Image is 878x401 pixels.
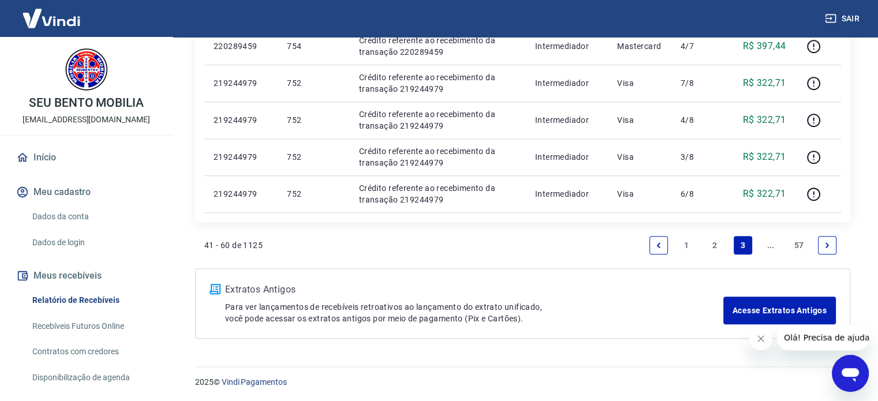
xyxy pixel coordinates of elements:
[832,355,869,392] iframe: Botão para abrir a janela de mensagens
[28,366,159,389] a: Disponibilização de agenda
[818,236,836,254] a: Next page
[359,145,517,168] p: Crédito referente ao recebimento da transação 219244979
[681,188,715,200] p: 6/8
[214,77,268,89] p: 219244979
[535,114,599,126] p: Intermediador
[214,188,268,200] p: 219244979
[681,151,715,163] p: 3/8
[14,179,159,205] button: Meu cadastro
[28,314,159,338] a: Recebíveis Futuros Online
[222,377,287,387] a: Vindi Pagamentos
[535,77,599,89] p: Intermediador
[287,40,340,52] p: 754
[823,8,864,29] button: Sair
[214,151,268,163] p: 219244979
[14,1,89,36] img: Vindi
[734,236,752,254] a: Page 3 is your current page
[23,114,150,126] p: [EMAIL_ADDRESS][DOMAIN_NAME]
[617,151,662,163] p: Visa
[743,113,786,127] p: R$ 322,71
[617,188,662,200] p: Visa
[359,108,517,132] p: Crédito referente ao recebimento da transação 219244979
[28,340,159,363] a: Contratos com credores
[723,297,836,324] a: Acesse Extratos Antigos
[29,97,144,109] p: SEU BENTO MOBILIA
[617,114,662,126] p: Visa
[195,376,850,388] p: 2025 ©
[743,187,786,201] p: R$ 322,71
[535,40,599,52] p: Intermediador
[749,327,772,350] iframe: Fechar mensagem
[225,301,723,324] p: Para ver lançamentos de recebíveis retroativos ao lançamento do extrato unificado, você pode aces...
[761,236,780,254] a: Jump forward
[359,182,517,205] p: Crédito referente ao recebimento da transação 219244979
[287,77,340,89] p: 752
[204,239,263,251] p: 41 - 60 de 1125
[681,114,715,126] p: 4/8
[790,236,809,254] a: Page 57
[14,145,159,170] a: Início
[743,150,786,164] p: R$ 322,71
[645,231,841,259] ul: Pagination
[28,288,159,312] a: Relatório de Recebíveis
[225,283,723,297] p: Extratos Antigos
[678,236,696,254] a: Page 1
[617,40,662,52] p: Mastercard
[617,77,662,89] p: Visa
[359,35,517,58] p: Crédito referente ao recebimento da transação 220289459
[214,114,268,126] p: 219244979
[14,263,159,288] button: Meus recebíveis
[214,40,268,52] p: 220289459
[535,151,599,163] p: Intermediador
[210,284,221,294] img: ícone
[681,40,715,52] p: 4/7
[28,231,159,254] a: Dados de login
[705,236,724,254] a: Page 2
[63,46,110,92] img: 86ac45dd-4391-4607-9185-c2f699ea95bd.jpeg
[287,114,340,126] p: 752
[287,188,340,200] p: 752
[681,77,715,89] p: 7/8
[359,72,517,95] p: Crédito referente ao recebimento da transação 219244979
[287,151,340,163] p: 752
[777,325,869,350] iframe: Mensagem da empresa
[743,39,786,53] p: R$ 397,44
[535,188,599,200] p: Intermediador
[7,8,97,17] span: Olá! Precisa de ajuda?
[743,76,786,90] p: R$ 322,71
[649,236,668,254] a: Previous page
[28,205,159,228] a: Dados da conta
